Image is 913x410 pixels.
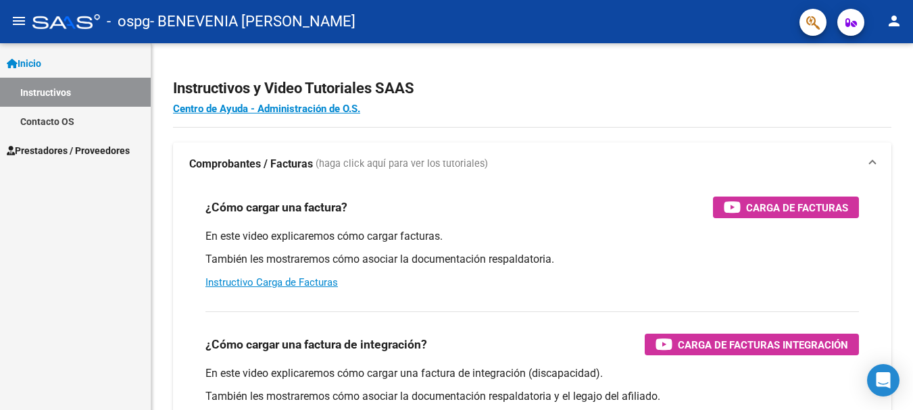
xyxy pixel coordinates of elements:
[11,13,27,29] mat-icon: menu
[746,199,848,216] span: Carga de Facturas
[173,143,891,186] mat-expansion-panel-header: Comprobantes / Facturas (haga click aquí para ver los tutoriales)
[886,13,902,29] mat-icon: person
[205,366,859,381] p: En este video explicaremos cómo cargar una factura de integración (discapacidad).
[173,103,360,115] a: Centro de Ayuda - Administración de O.S.
[205,198,347,217] h3: ¿Cómo cargar una factura?
[150,7,355,36] span: - BENEVENIA [PERSON_NAME]
[645,334,859,355] button: Carga de Facturas Integración
[867,364,899,396] div: Open Intercom Messenger
[107,7,150,36] span: - ospg
[713,197,859,218] button: Carga de Facturas
[205,389,859,404] p: También les mostraremos cómo asociar la documentación respaldatoria y el legajo del afiliado.
[7,143,130,158] span: Prestadores / Proveedores
[678,336,848,353] span: Carga de Facturas Integración
[316,157,488,172] span: (haga click aquí para ver los tutoriales)
[173,76,891,101] h2: Instructivos y Video Tutoriales SAAS
[205,252,859,267] p: También les mostraremos cómo asociar la documentación respaldatoria.
[7,56,41,71] span: Inicio
[205,229,859,244] p: En este video explicaremos cómo cargar facturas.
[189,157,313,172] strong: Comprobantes / Facturas
[205,276,338,288] a: Instructivo Carga de Facturas
[205,335,427,354] h3: ¿Cómo cargar una factura de integración?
